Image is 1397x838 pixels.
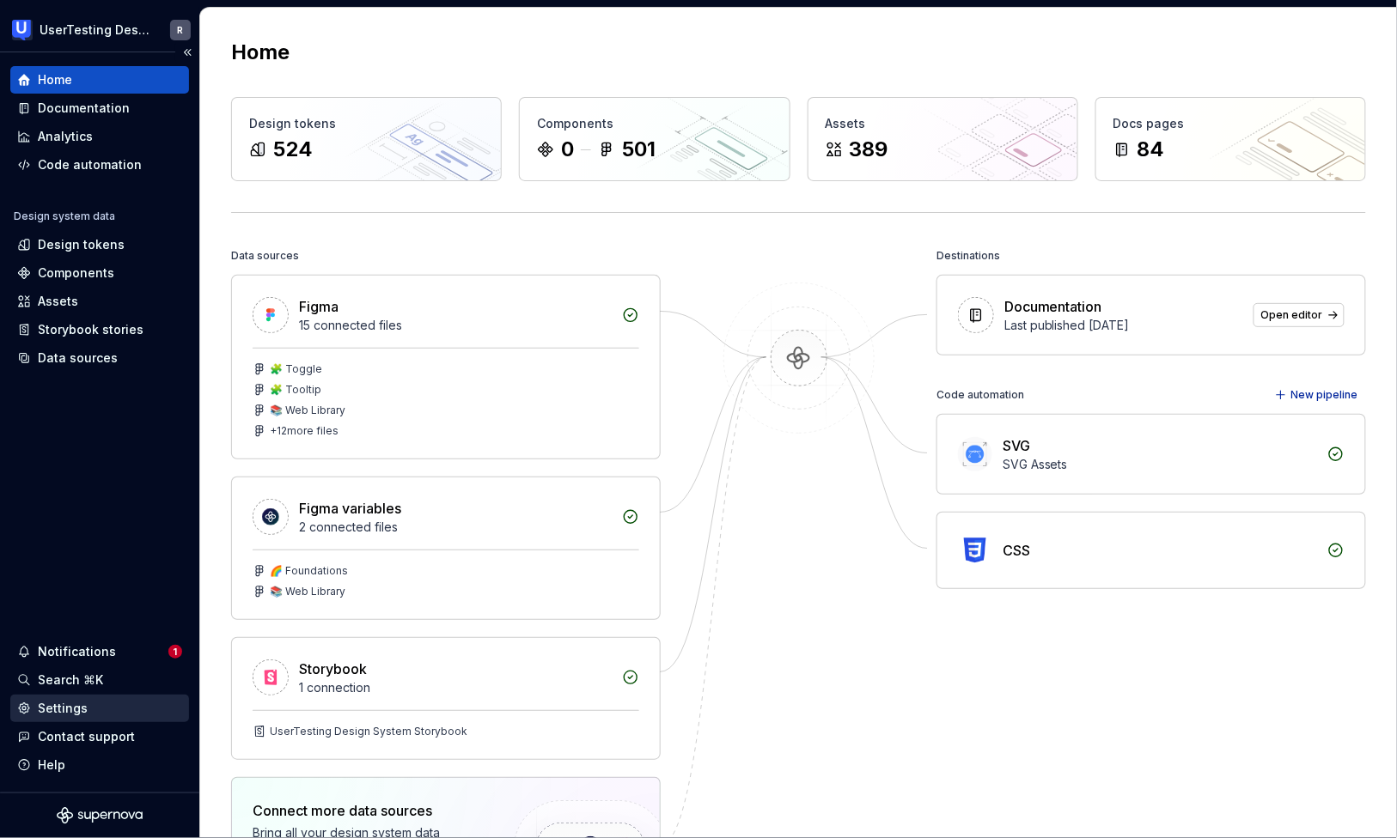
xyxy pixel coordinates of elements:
[299,679,612,696] div: 1 connection
[10,94,189,122] a: Documentation
[38,71,72,88] div: Home
[1095,97,1366,181] a: Docs pages84
[231,477,661,620] a: Figma variables2 connected files🌈 Foundations📚 Web Library
[231,637,661,760] a: Storybook1 connectionUserTesting Design System Storybook
[826,115,1060,132] div: Assets
[519,97,790,181] a: Components0501
[1003,540,1030,561] div: CSS
[270,362,322,376] div: 🧩 Toggle
[10,723,189,750] button: Contact support
[38,349,118,367] div: Data sources
[10,123,189,150] a: Analytics
[231,97,502,181] a: Design tokens524
[14,209,115,223] div: Design system data
[1113,115,1348,132] div: Docs pages
[299,519,612,536] div: 2 connected files
[175,40,199,64] button: Collapse sidebar
[299,317,612,334] div: 15 connected files
[10,695,189,722] a: Settings
[3,11,196,48] button: UserTesting Design SystemR
[178,23,184,37] div: R
[270,383,321,397] div: 🧩 Tooltip
[38,293,78,310] div: Assets
[1138,136,1165,163] div: 84
[231,244,299,268] div: Data sources
[38,671,103,689] div: Search ⌘K
[38,128,93,145] div: Analytics
[561,136,574,163] div: 0
[38,700,88,717] div: Settings
[270,564,348,578] div: 🌈 Foundations
[249,115,484,132] div: Design tokens
[57,807,143,824] svg: Supernova Logo
[10,288,189,315] a: Assets
[622,136,656,163] div: 501
[1003,435,1030,456] div: SVG
[537,115,772,132] div: Components
[38,100,130,117] div: Documentation
[10,666,189,694] button: Search ⌘K
[10,259,189,287] a: Components
[10,231,189,258] a: Design tokens
[270,585,345,598] div: 📚 Web Library
[168,645,182,659] span: 1
[231,275,661,459] a: Figma15 connected files🧩 Toggle🧩 Tooltip📚 Web Library+12more files
[10,751,189,779] button: Help
[1004,317,1243,334] div: Last published [DATE]
[12,20,33,40] img: 41adf70f-fc1c-4662-8e2d-d2ab9c673b1b.png
[38,728,135,745] div: Contact support
[10,66,189,94] a: Home
[38,321,143,338] div: Storybook stories
[1261,308,1323,322] span: Open editor
[1291,388,1358,402] span: New pipeline
[38,156,142,173] div: Code automation
[270,725,467,738] div: UserTesting Design System Storybook
[10,344,189,372] a: Data sources
[936,383,1024,407] div: Code automation
[1270,383,1366,407] button: New pipeline
[38,756,65,774] div: Help
[850,136,888,163] div: 389
[1004,296,1102,317] div: Documentation
[38,236,125,253] div: Design tokens
[299,659,367,679] div: Storybook
[231,39,290,66] h2: Home
[1254,303,1345,327] a: Open editor
[10,638,189,665] button: Notifications1
[38,264,114,282] div: Components
[273,136,313,163] div: 524
[270,424,339,438] div: + 12 more files
[40,21,149,39] div: UserTesting Design System
[10,151,189,179] a: Code automation
[1003,456,1317,473] div: SVG Assets
[38,643,116,660] div: Notifications
[808,97,1078,181] a: Assets389
[936,244,1000,268] div: Destinations
[253,800,485,821] div: Connect more data sources
[10,316,189,343] a: Storybook stories
[299,296,339,317] div: Figma
[270,404,345,417] div: 📚 Web Library
[299,498,401,519] div: Figma variables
